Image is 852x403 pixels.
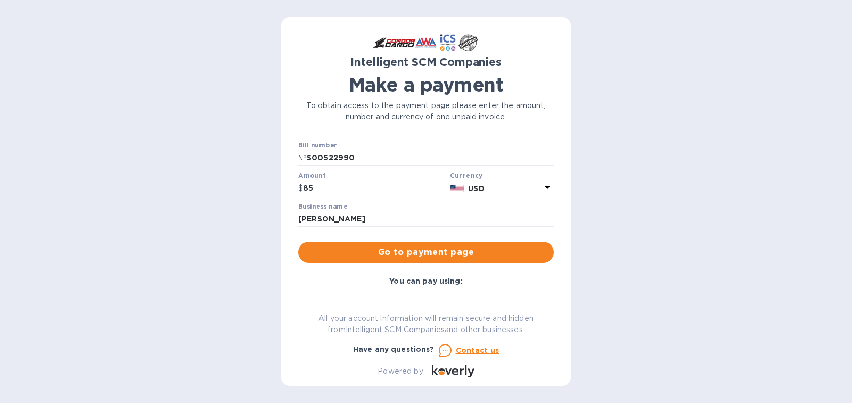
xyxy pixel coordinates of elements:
label: Bill number [298,142,337,149]
b: Intelligent SCM Companies [350,55,502,69]
p: Powered by [378,366,423,377]
u: Contact us [456,346,499,355]
input: 0.00 [303,180,446,196]
button: Go to payment page [298,242,554,263]
p: To obtain access to the payment page please enter the amount, number and currency of one unpaid i... [298,100,554,122]
b: USD [468,184,484,193]
label: Amount [298,173,325,179]
input: Enter business name [298,211,554,227]
input: Enter bill number [307,150,554,166]
p: $ [298,183,303,194]
span: Go to payment page [307,246,545,259]
img: USD [450,185,464,192]
p: № [298,152,307,163]
b: You can pay using: [389,277,462,285]
h1: Make a payment [298,73,554,96]
b: Currency [450,171,483,179]
label: Business name [298,203,347,210]
b: Have any questions? [353,345,435,353]
p: All your account information will remain secure and hidden from Intelligent SCM Companies and oth... [298,313,554,335]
